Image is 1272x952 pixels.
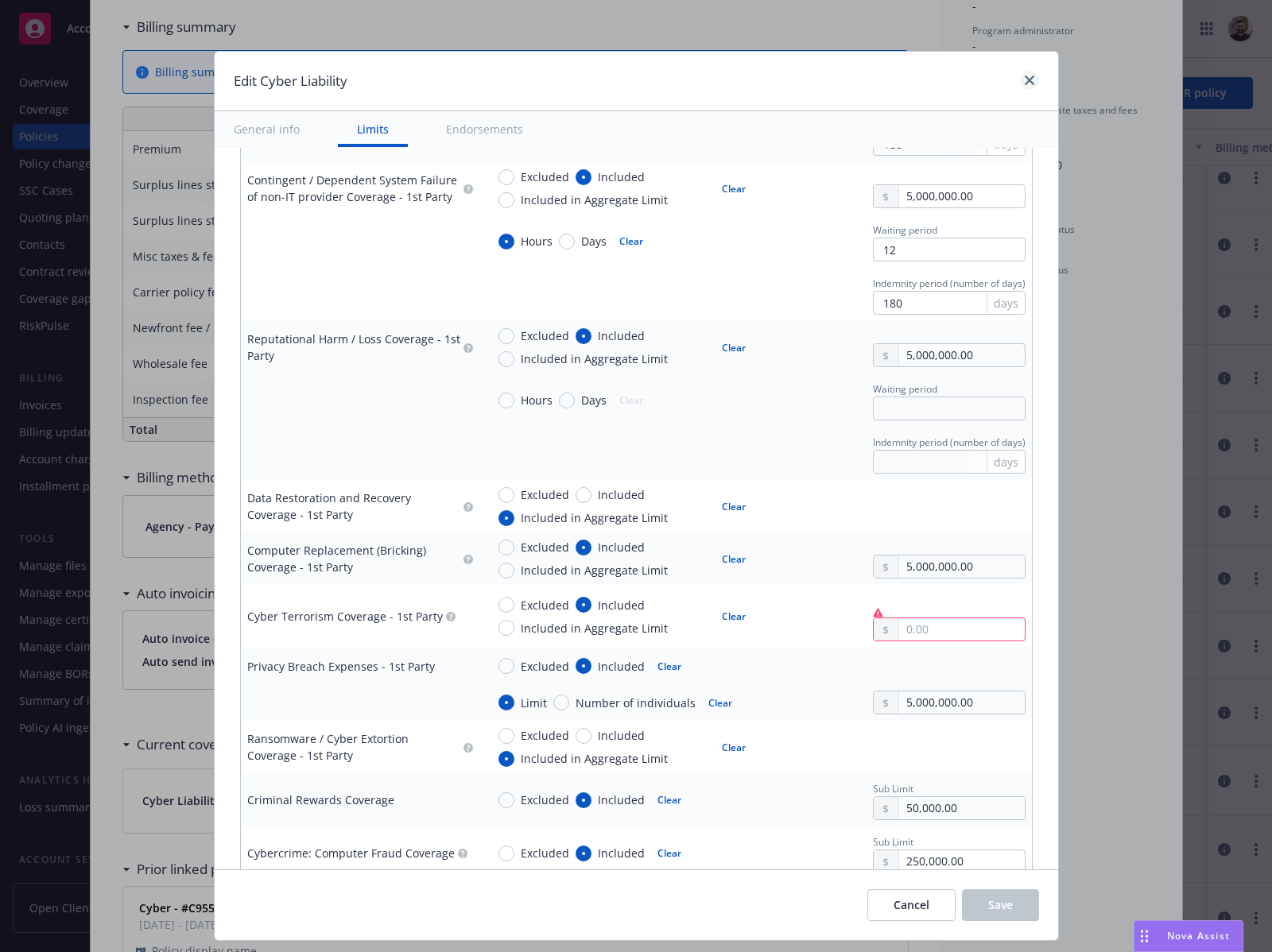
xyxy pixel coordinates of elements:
span: Limit [521,695,547,711]
input: Included in Aggregate Limit [498,192,514,208]
span: Included [598,486,645,503]
span: Included [598,658,645,675]
button: Clear [712,548,755,570]
span: Hours [521,233,553,250]
span: Excluded [521,791,569,808]
span: Excluded [521,486,569,503]
input: Included [576,728,591,744]
input: Included [576,169,591,185]
input: Days [559,234,575,250]
span: Excluded [521,327,569,344]
span: Hours [521,392,553,408]
span: Days [581,233,607,250]
div: Drag to move [1134,921,1154,951]
input: 0.00 [899,555,1024,578]
span: Included in Aggregate Limit [521,562,668,579]
span: Days [581,392,607,408]
span: Excluded [521,845,569,861]
span: Waiting period [873,223,937,237]
input: 0.00 [899,344,1024,366]
span: Indemnity period (number of days) [873,277,1026,290]
input: Excluded [498,597,514,613]
input: Excluded [498,328,514,344]
button: Clear [712,495,755,517]
input: 0.00 [899,797,1024,819]
input: Included in Aggregate Limit [498,620,514,636]
input: Excluded [498,169,514,185]
input: Included in Aggregate Limit [498,751,514,767]
input: Included in Aggregate Limit [498,510,514,526]
input: 0.00 [899,185,1024,207]
input: Hours [498,234,514,250]
span: Excluded [521,658,569,675]
span: Indemnity period (number of days) [873,435,1026,449]
span: Sub Limit [873,835,913,849]
button: Clear [712,736,755,758]
span: Included in Aggregate Limit [521,750,668,767]
input: 0.00 [899,618,1024,640]
span: Included [598,791,645,808]
input: Excluded [498,728,514,744]
input: Excluded [498,658,514,674]
input: Included [576,792,591,808]
button: Clear [610,230,653,253]
input: 0.00 [899,850,1024,873]
span: Included [598,727,645,744]
input: Included [576,487,591,503]
input: Included [576,846,591,861]
input: 0.00 [899,691,1024,714]
input: Included in Aggregate Limit [498,351,514,367]
button: Clear [699,691,742,714]
input: Limit [498,695,514,710]
button: Clear [712,336,755,358]
span: Included in Aggregate Limit [521,350,668,367]
span: Waiting period [873,382,937,396]
button: Clear [648,655,691,677]
input: Excluded [498,487,514,503]
div: Contingent / Dependent System Failure of non-IT provider Coverage - 1st Party [247,172,460,205]
button: Cancel [867,889,956,921]
button: Clear [712,606,755,628]
button: Endorsements [427,111,542,147]
input: Included in Aggregate Limit [498,563,514,579]
input: Excluded [498,846,514,861]
span: Cancel [894,897,929,912]
span: Excluded [521,597,569,613]
span: Included [598,845,645,861]
input: Included [576,540,591,555]
button: Clear [712,177,755,199]
div: Data Restoration and Recovery Coverage - 1st Party [247,490,460,523]
button: Limits [338,111,408,147]
input: Included [576,597,591,613]
span: Nova Assist [1167,929,1230,942]
input: Days [559,393,575,408]
span: Excluded [521,168,569,185]
div: Computer Replacement (Bricking) Coverage - 1st Party [247,542,460,575]
div: Cyber Terrorism Coverage - 1st Party [247,608,443,625]
input: Included [576,658,591,674]
span: Included in Aggregate Limit [521,620,668,637]
button: Nova Assist [1134,920,1243,952]
div: Reputational Harm / Loss Coverage - 1st Party [247,331,460,364]
div: Cybercrime: Computer Fraud Coverage [247,845,455,861]
input: Excluded [498,792,514,808]
button: Clear [648,789,691,811]
button: General info [215,111,319,147]
input: Included [576,328,591,344]
input: Hours [498,393,514,408]
h1: Edit Cyber Liability [234,71,347,91]
div: Privacy Breach Expenses - 1st Party [247,658,435,675]
span: Included [598,168,645,185]
div: Criminal Rewards Coverage [247,791,394,808]
span: Included [598,327,645,344]
div: Ransomware / Cyber Extortion Coverage - 1st Party [247,730,460,764]
span: Included [598,597,645,613]
span: Sub Limit [873,782,913,795]
span: Excluded [521,539,569,555]
span: Number of individuals [576,695,696,711]
span: Excluded [521,727,569,744]
span: Included in Aggregate Limit [521,509,668,526]
input: Number of individuals [553,695,569,710]
input: Excluded [498,540,514,555]
span: Included [598,539,645,555]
